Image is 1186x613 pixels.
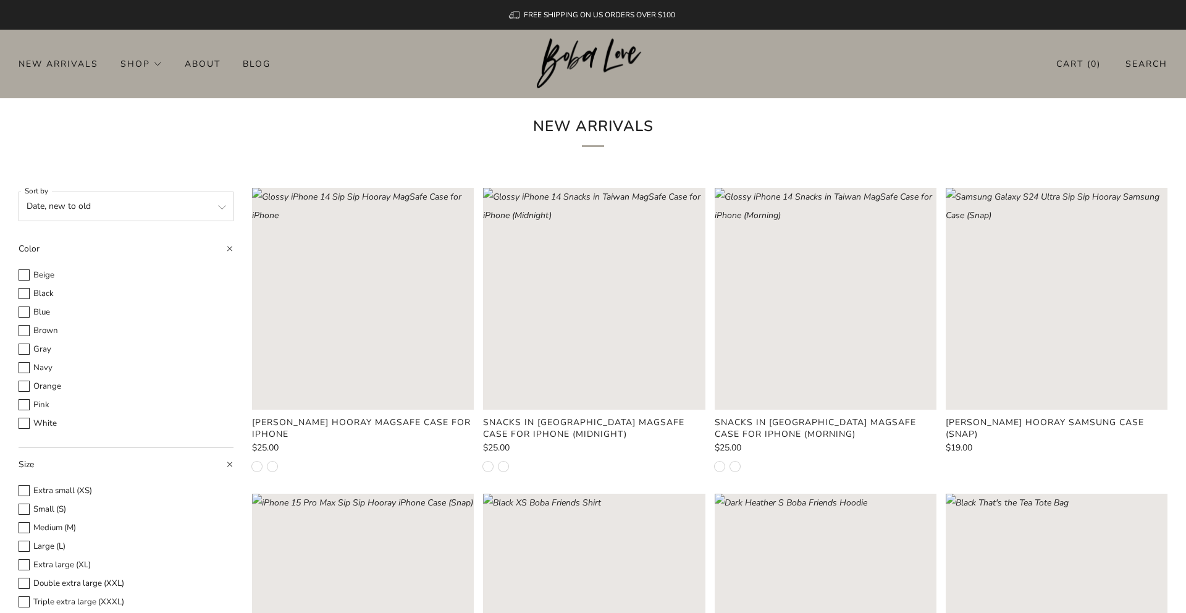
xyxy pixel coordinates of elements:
a: $19.00 [946,444,1167,452]
a: Glossy iPhone 14 Snacks in Taiwan MagSafe Case for iPhone (Midnight) Loading image: Glossy iPhone... [483,188,705,410]
label: White [19,416,233,431]
label: Navy [19,361,233,375]
span: FREE SHIPPING ON US ORDERS OVER $100 [524,10,675,20]
a: Snacks in [GEOGRAPHIC_DATA] MagSafe Case for iPhone (Morning) [715,417,936,439]
label: Medium (M) [19,521,233,535]
label: Blue [19,305,233,319]
summary: Size [19,448,233,481]
label: Brown [19,324,233,338]
label: Triple extra large (XXXL) [19,595,233,609]
label: Large (L) [19,539,233,554]
label: Double extra large (XXL) [19,577,233,591]
img: Boba Love [537,38,650,89]
a: Glossy iPhone 14 Sip Sip Hooray MagSafe Case for iPhone Loading image: Glossy iPhone 14 Sip Sip H... [252,188,474,410]
span: $25.00 [483,442,510,454]
product-card-title: Snacks in [GEOGRAPHIC_DATA] MagSafe Case for iPhone (Morning) [715,416,916,439]
a: Blog [243,54,271,74]
span: $25.00 [252,442,279,454]
span: $19.00 [946,442,972,454]
a: [PERSON_NAME] Hooray Samsung Case (Snap) [946,417,1167,439]
label: Black [19,287,233,301]
a: [PERSON_NAME] Hooray MagSafe Case for iPhone [252,417,474,439]
a: $25.00 [715,444,936,452]
label: Small (S) [19,502,233,517]
h1: New Arrivals [423,113,763,147]
label: Beige [19,268,233,282]
a: New Arrivals [19,54,98,74]
span: $25.00 [715,442,741,454]
a: $25.00 [252,444,474,452]
label: Extra large (XL) [19,558,233,572]
product-card-title: [PERSON_NAME] Hooray Samsung Case (Snap) [946,416,1144,439]
a: Samsung Galaxy S24 Ultra Sip Sip Hooray Samsung Case (Snap) Loading image: Samsung Galaxy S24 Ult... [946,188,1167,410]
label: Pink [19,398,233,412]
a: Search [1125,54,1167,74]
a: Glossy iPhone 14 Snacks in Taiwan MagSafe Case for iPhone (Morning) Loading image: Glossy iPhone ... [715,188,936,410]
summary: Color [19,240,233,266]
a: Snacks in [GEOGRAPHIC_DATA] MagSafe Case for iPhone (Midnight) [483,417,705,439]
product-card-title: Snacks in [GEOGRAPHIC_DATA] MagSafe Case for iPhone (Midnight) [483,416,684,439]
a: $25.00 [483,444,705,452]
items-count: 0 [1091,58,1097,70]
label: Orange [19,379,233,394]
a: Cart [1056,54,1101,74]
a: About [185,54,221,74]
span: Size [19,459,34,470]
a: Shop [120,54,162,74]
span: Color [19,243,40,255]
product-card-title: [PERSON_NAME] Hooray MagSafe Case for iPhone [252,416,471,439]
label: Gray [19,342,233,357]
a: Boba Love [537,38,650,90]
label: Extra small (XS) [19,484,233,498]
